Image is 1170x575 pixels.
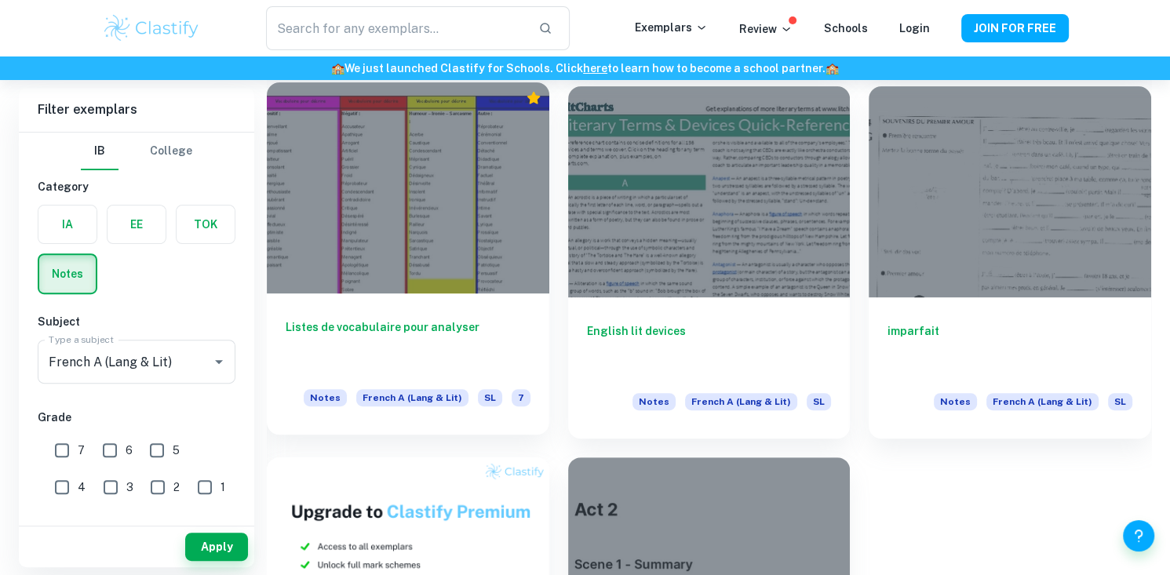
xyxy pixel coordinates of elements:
span: SL [478,389,502,406]
button: TOK [177,206,235,243]
h6: imparfait [888,322,1132,374]
button: JOIN FOR FREE [961,14,1069,42]
button: EE [108,206,166,243]
span: 🏫 [826,62,839,75]
h6: Filter exemplars [19,88,254,132]
span: French A (Lang & Lit) [685,393,797,410]
a: imparfaitNotesFrench A (Lang & Lit)SL [869,86,1151,439]
button: Notes [39,255,96,293]
h6: English lit devices [587,322,832,374]
span: 4 [78,479,86,496]
img: Clastify logo [102,13,202,44]
p: Review [739,20,793,38]
span: 🏫 [331,62,344,75]
span: 7 [78,442,85,459]
label: Type a subject [49,333,114,346]
h6: We just launched Clastify for Schools. Click to learn how to become a school partner. [3,60,1167,77]
div: Filter type choice [81,133,192,170]
span: 3 [126,479,133,496]
a: Login [899,22,930,35]
span: Notes [934,393,977,410]
a: here [583,62,607,75]
span: Notes [632,393,676,410]
button: IB [81,133,118,170]
h6: Subject [38,313,235,330]
button: Apply [185,533,248,561]
a: Listes de vocabulaire pour analyserNotesFrench A (Lang & Lit)SL7 [267,86,549,439]
span: Notes [304,389,347,406]
button: Help and Feedback [1123,520,1154,551]
span: French A (Lang & Lit) [356,389,468,406]
a: English lit devicesNotesFrench A (Lang & Lit)SL [568,86,851,439]
button: College [150,133,192,170]
h6: Grade [38,409,235,426]
input: Search for any exemplars... [266,6,525,50]
span: 2 [173,479,180,496]
span: French A (Lang & Lit) [986,393,1099,410]
div: Premium [526,90,541,106]
p: Exemplars [635,19,708,36]
span: 6 [126,442,133,459]
button: IA [38,206,97,243]
span: SL [807,393,831,410]
span: 1 [221,479,225,496]
h6: Category [38,178,235,195]
span: 7 [512,389,530,406]
h6: Listes de vocabulaire pour analyser [286,318,530,370]
button: Open [208,351,230,373]
span: 5 [173,442,180,459]
a: Schools [824,22,868,35]
span: SL [1108,393,1132,410]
